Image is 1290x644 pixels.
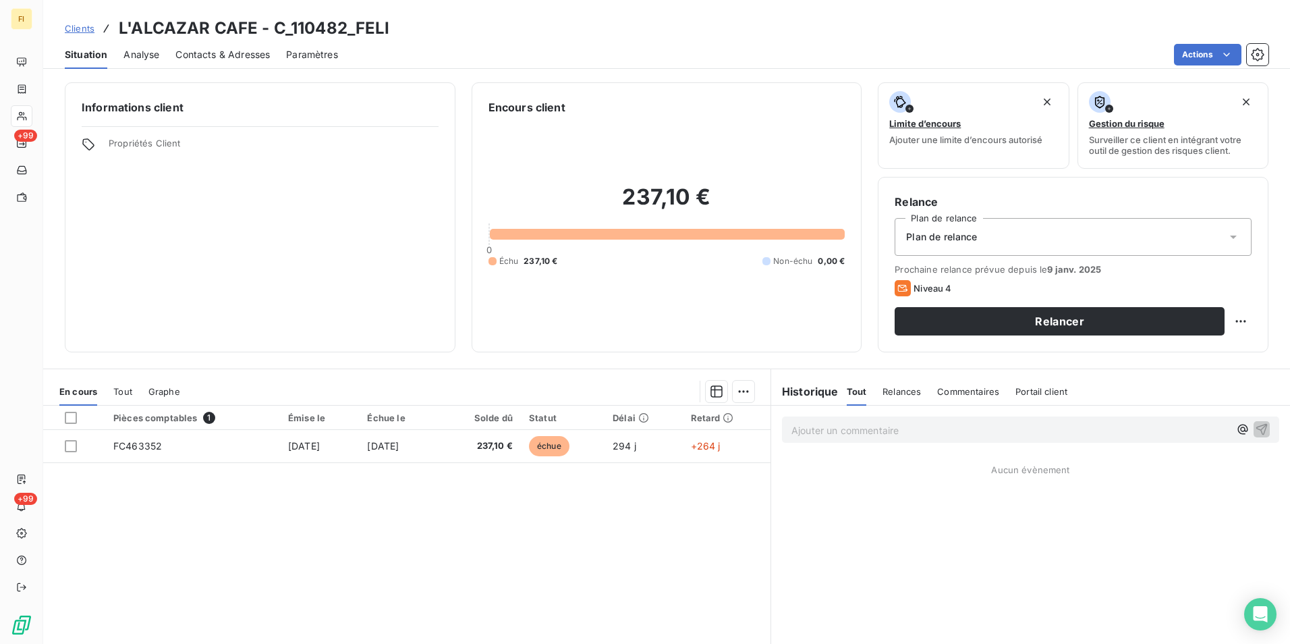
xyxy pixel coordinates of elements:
button: Actions [1174,44,1241,65]
span: [DATE] [367,440,399,452]
span: Prochaine relance prévue depuis le [895,264,1252,275]
div: Échue le [367,412,431,423]
h6: Historique [771,383,839,400]
span: FC463352 [113,440,162,452]
span: Graphe [148,386,180,397]
a: +99 [11,132,32,154]
span: Propriétés Client [109,138,439,157]
div: FI [11,8,32,30]
div: Pièces comptables [113,412,272,424]
img: Logo LeanPay [11,614,32,636]
span: 0 [486,244,492,255]
span: Situation [65,48,107,61]
span: Contacts & Adresses [175,48,270,61]
button: Limite d’encoursAjouter une limite d’encours autorisé [878,82,1069,169]
h3: L'ALCAZAR CAFE - C_110482_FELI [119,16,390,41]
h6: Encours client [488,99,565,115]
span: 9 janv. 2025 [1047,264,1101,275]
span: Relances [882,386,921,397]
span: Échu [499,255,519,267]
div: Délai [613,412,674,423]
span: Ajouter une limite d’encours autorisé [889,134,1042,145]
span: +264 j [691,440,721,452]
span: 294 j [613,440,636,452]
span: Gestion du risque [1089,118,1165,129]
span: Paramètres [286,48,338,61]
div: Retard [691,412,762,423]
span: Analyse [123,48,159,61]
span: 1 [203,412,215,424]
span: +99 [14,493,37,505]
span: Surveiller ce client en intégrant votre outil de gestion des risques client. [1089,134,1257,156]
span: Aucun évènement [991,464,1069,475]
span: 237,10 € [447,439,512,453]
h6: Relance [895,194,1252,210]
button: Gestion du risqueSurveiller ce client en intégrant votre outil de gestion des risques client. [1077,82,1268,169]
span: [DATE] [288,440,320,452]
span: Clients [65,23,94,34]
span: +99 [14,130,37,142]
div: Statut [529,412,596,423]
span: Portail client [1015,386,1067,397]
span: Plan de relance [906,230,977,244]
button: Relancer [895,307,1225,336]
span: En cours [59,386,97,397]
span: Niveau 4 [914,283,951,294]
span: Commentaires [937,386,999,397]
h6: Informations client [82,99,439,115]
h2: 237,10 € [488,184,845,224]
span: Limite d’encours [889,118,961,129]
span: 237,10 € [524,255,557,267]
div: Émise le [288,412,352,423]
div: Open Intercom Messenger [1244,598,1277,630]
div: Solde dû [447,412,512,423]
span: 0,00 € [818,255,845,267]
span: échue [529,436,569,456]
span: Non-échu [773,255,812,267]
span: Tout [113,386,132,397]
a: Clients [65,22,94,35]
span: Tout [847,386,867,397]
